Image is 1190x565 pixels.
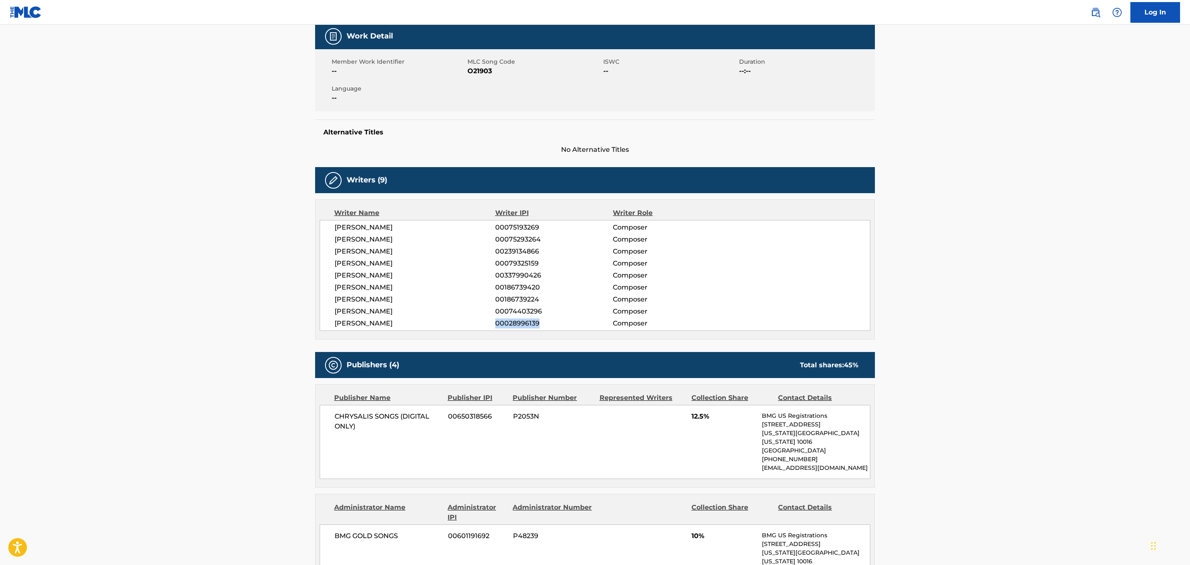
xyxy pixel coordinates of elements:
[495,223,613,232] span: 00075193269
[448,393,506,403] div: Publisher IPI
[762,429,870,446] p: [US_STATE][GEOGRAPHIC_DATA][US_STATE] 10016
[613,259,720,268] span: Composer
[513,412,593,421] span: P2053N
[495,271,613,280] span: 00337990426
[1149,525,1190,565] iframe: Chat Widget
[603,66,737,76] span: --
[1151,534,1156,558] div: Drag
[335,306,495,316] span: [PERSON_NAME]
[335,318,495,328] span: [PERSON_NAME]
[613,282,720,292] span: Composer
[328,360,338,370] img: Publishers
[762,464,870,472] p: [EMAIL_ADDRESS][DOMAIN_NAME]
[332,66,465,76] span: --
[335,271,495,280] span: [PERSON_NAME]
[1091,7,1101,17] img: search
[1087,4,1104,21] a: Public Search
[347,175,387,185] h5: Writers (9)
[691,393,772,403] div: Collection Share
[739,57,873,66] span: Duration
[603,57,737,66] span: ISWC
[334,393,441,403] div: Publisher Name
[778,503,858,522] div: Contact Details
[762,420,870,429] p: [STREET_ADDRESS]
[335,412,442,431] span: CHRYSALIS SONGS (DIGITAL ONLY)
[513,503,593,522] div: Administrator Number
[762,531,870,540] p: BMG US Registrations
[448,412,507,421] span: 00650318566
[1112,7,1122,17] img: help
[762,540,870,548] p: [STREET_ADDRESS]
[335,294,495,304] span: [PERSON_NAME]
[495,208,613,218] div: Writer IPI
[844,361,858,369] span: 45 %
[513,531,593,541] span: P48239
[739,66,873,76] span: --:--
[691,503,772,522] div: Collection Share
[335,247,495,256] span: [PERSON_NAME]
[613,235,720,244] span: Composer
[613,306,720,316] span: Composer
[778,393,858,403] div: Contact Details
[613,294,720,304] span: Composer
[762,446,870,455] p: [GEOGRAPHIC_DATA]
[332,84,465,93] span: Language
[513,393,593,403] div: Publisher Number
[10,6,42,18] img: MLC Logo
[323,128,867,136] h5: Alternative Titles
[600,393,685,403] div: Represented Writers
[495,306,613,316] span: 00074403296
[332,93,465,103] span: --
[448,531,507,541] span: 00601191692
[691,412,756,421] span: 12.5%
[800,360,858,370] div: Total shares:
[335,282,495,292] span: [PERSON_NAME]
[495,294,613,304] span: 00186739224
[762,412,870,420] p: BMG US Registrations
[347,360,399,370] h5: Publishers (4)
[1130,2,1180,23] a: Log In
[335,259,495,268] span: [PERSON_NAME]
[448,503,506,522] div: Administrator IPI
[495,235,613,244] span: 00075293264
[347,31,393,41] h5: Work Detail
[691,531,756,541] span: 10%
[613,247,720,256] span: Composer
[335,235,495,244] span: [PERSON_NAME]
[467,66,601,76] span: O21903
[613,208,720,218] div: Writer Role
[495,318,613,328] span: 00028996139
[334,208,495,218] div: Writer Name
[332,57,465,66] span: Member Work Identifier
[613,271,720,280] span: Composer
[467,57,601,66] span: MLC Song Code
[335,531,442,541] span: BMG GOLD SONGS
[495,259,613,268] span: 00079325159
[613,318,720,328] span: Composer
[334,503,441,522] div: Administrator Name
[762,455,870,464] p: [PHONE_NUMBER]
[613,223,720,232] span: Composer
[328,175,338,185] img: Writers
[495,247,613,256] span: 00239134866
[328,31,338,41] img: Work Detail
[495,282,613,292] span: 00186739420
[335,223,495,232] span: [PERSON_NAME]
[1109,4,1125,21] div: Help
[315,145,875,155] span: No Alternative Titles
